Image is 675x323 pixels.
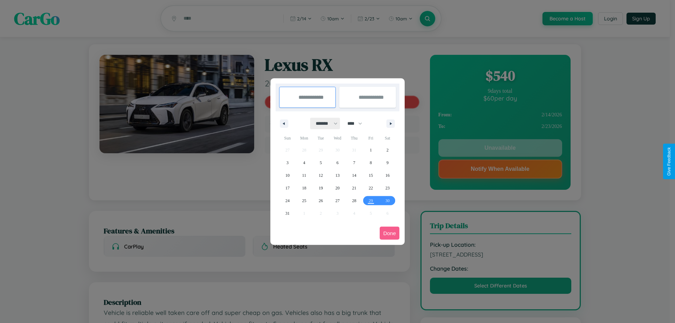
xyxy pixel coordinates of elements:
span: 1 [370,144,372,156]
span: 24 [285,194,290,207]
span: 12 [319,169,323,182]
button: 24 [279,194,296,207]
div: Give Feedback [667,147,671,176]
button: 13 [329,169,346,182]
button: 11 [296,169,312,182]
button: 25 [296,194,312,207]
span: Mon [296,133,312,144]
span: 10 [285,169,290,182]
span: 8 [370,156,372,169]
button: 18 [296,182,312,194]
button: 10 [279,169,296,182]
button: 8 [362,156,379,169]
span: 4 [303,156,305,169]
button: 7 [346,156,362,169]
span: 13 [335,169,340,182]
span: 11 [302,169,306,182]
span: 18 [302,182,306,194]
span: 9 [386,156,388,169]
button: 29 [362,194,379,207]
span: 15 [369,169,373,182]
button: 2 [379,144,396,156]
button: 23 [379,182,396,194]
span: Sat [379,133,396,144]
span: 22 [369,182,373,194]
span: 23 [385,182,390,194]
span: 5 [320,156,322,169]
button: 20 [329,182,346,194]
span: 27 [335,194,340,207]
span: 28 [352,194,356,207]
button: 26 [313,194,329,207]
button: 17 [279,182,296,194]
button: 14 [346,169,362,182]
span: Thu [346,133,362,144]
button: 19 [313,182,329,194]
span: 7 [353,156,355,169]
span: Sun [279,133,296,144]
span: 20 [335,182,340,194]
span: Tue [313,133,329,144]
span: Wed [329,133,346,144]
button: 21 [346,182,362,194]
span: 21 [352,182,356,194]
span: 29 [369,194,373,207]
button: 6 [329,156,346,169]
span: 17 [285,182,290,194]
span: 25 [302,194,306,207]
span: Fri [362,133,379,144]
span: 2 [386,144,388,156]
span: 6 [336,156,339,169]
span: 14 [352,169,356,182]
span: 31 [285,207,290,220]
button: 22 [362,182,379,194]
span: 26 [319,194,323,207]
button: 16 [379,169,396,182]
span: 19 [319,182,323,194]
button: 28 [346,194,362,207]
button: 1 [362,144,379,156]
button: 12 [313,169,329,182]
button: 4 [296,156,312,169]
button: Done [380,227,399,240]
button: 27 [329,194,346,207]
button: 3 [279,156,296,169]
button: 30 [379,194,396,207]
span: 3 [287,156,289,169]
span: 30 [385,194,390,207]
button: 5 [313,156,329,169]
button: 31 [279,207,296,220]
button: 15 [362,169,379,182]
span: 16 [385,169,390,182]
button: 9 [379,156,396,169]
